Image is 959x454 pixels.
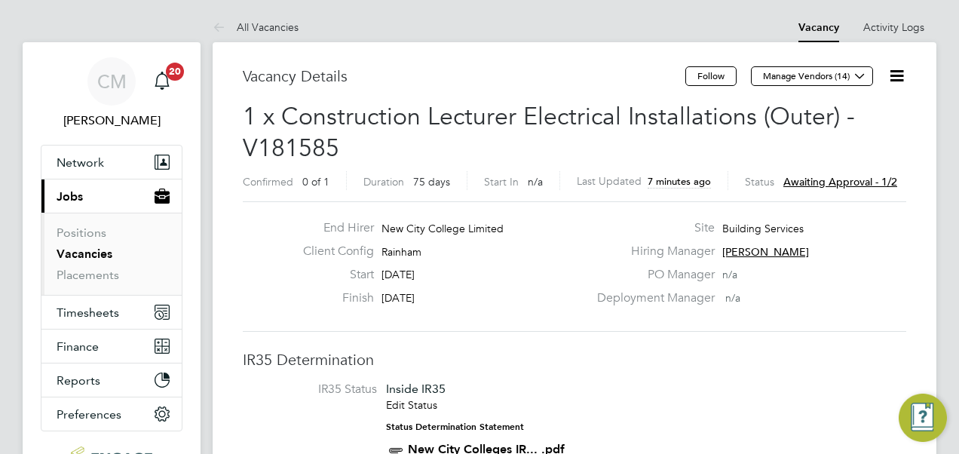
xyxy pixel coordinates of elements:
[588,290,715,306] label: Deployment Manager
[57,155,104,170] span: Network
[722,222,804,235] span: Building Services
[381,291,415,305] span: [DATE]
[783,175,897,189] span: Awaiting approval - 1/2
[386,398,437,412] a: Edit Status
[41,112,182,130] span: Colleen Marshall
[166,63,184,81] span: 20
[899,394,947,442] button: Engage Resource Center
[258,382,377,397] label: IR35 Status
[243,66,685,86] h3: Vacancy Details
[291,244,374,259] label: Client Config
[41,364,182,397] button: Reports
[722,245,809,259] span: [PERSON_NAME]
[57,225,106,240] a: Positions
[413,175,450,189] span: 75 days
[381,222,504,235] span: New City College Limited
[41,296,182,329] button: Timesheets
[685,66,737,86] button: Follow
[745,175,774,189] label: Status
[213,20,299,34] a: All Vacancies
[381,245,421,259] span: Rainham
[484,175,519,189] label: Start In
[381,268,415,281] span: [DATE]
[588,220,715,236] label: Site
[147,57,177,106] a: 20
[243,175,293,189] label: Confirmed
[577,174,642,188] label: Last Updated
[41,330,182,363] button: Finance
[41,146,182,179] button: Network
[363,175,404,189] label: Duration
[725,291,740,305] span: n/a
[97,72,127,91] span: CM
[528,175,543,189] span: n/a
[291,220,374,236] label: End Hirer
[291,267,374,283] label: Start
[648,175,711,188] span: 7 minutes ago
[243,102,855,163] span: 1 x Construction Lecturer Electrical Installations (Outer) - V181585
[41,397,182,431] button: Preferences
[722,268,737,281] span: n/a
[41,57,182,130] a: CM[PERSON_NAME]
[57,247,112,261] a: Vacancies
[386,422,524,432] strong: Status Determination Statement
[588,267,715,283] label: PO Manager
[57,268,119,282] a: Placements
[57,189,83,204] span: Jobs
[57,305,119,320] span: Timesheets
[57,339,99,354] span: Finance
[243,350,906,370] h3: IR35 Determination
[302,175,329,189] span: 0 of 1
[386,382,446,396] span: Inside IR35
[41,213,182,295] div: Jobs
[291,290,374,306] label: Finish
[41,179,182,213] button: Jobs
[57,407,121,422] span: Preferences
[863,20,924,34] a: Activity Logs
[57,373,100,388] span: Reports
[751,66,873,86] button: Manage Vendors (14)
[798,21,839,34] a: Vacancy
[588,244,715,259] label: Hiring Manager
